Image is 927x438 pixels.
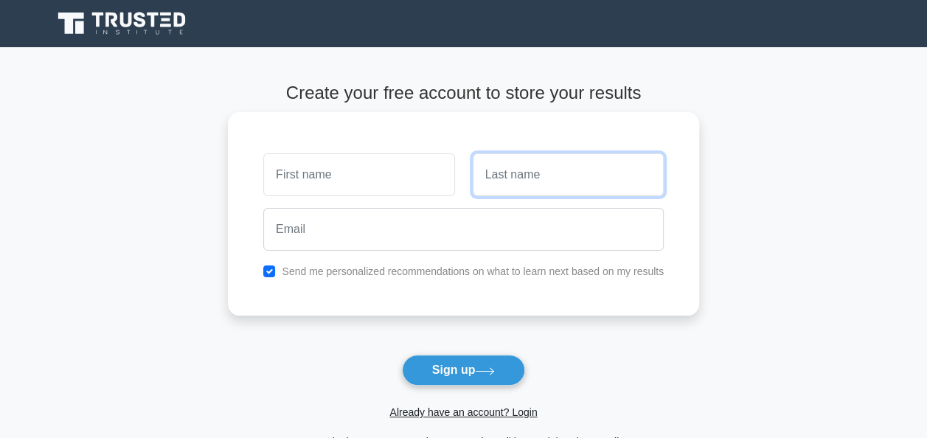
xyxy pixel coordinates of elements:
[473,153,664,196] input: Last name
[402,355,526,386] button: Sign up
[263,208,664,251] input: Email
[263,153,454,196] input: First name
[389,406,537,418] a: Already have an account? Login
[228,83,699,104] h4: Create your free account to store your results
[282,265,664,277] label: Send me personalized recommendations on what to learn next based on my results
